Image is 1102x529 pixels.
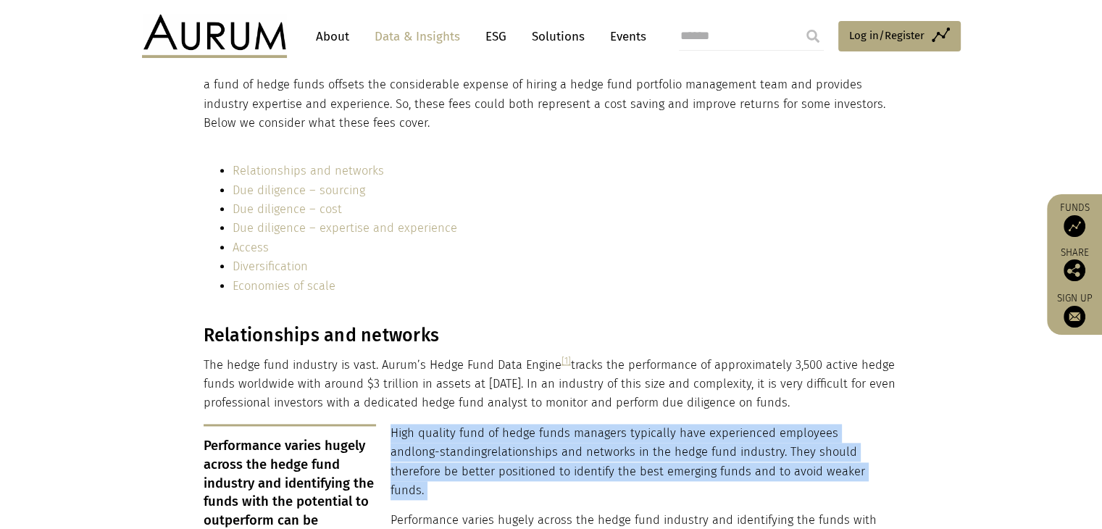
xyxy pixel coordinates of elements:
[367,23,467,50] a: Data & Insights
[1064,306,1085,328] img: Sign up to our newsletter
[1054,292,1095,328] a: Sign up
[562,355,571,366] a: [1]
[204,37,896,133] p: It is widely recognised that hedge funds themselves do not represent a investment option and of c...
[233,259,308,273] a: Diversification
[838,21,961,51] a: Log in/Register
[142,14,287,58] img: Aurum
[233,241,269,254] a: Access
[525,23,592,50] a: Solutions
[204,424,896,501] p: High quality fund of hedge funds managers typically have experienced employees and relationships ...
[603,23,646,50] a: Events
[233,183,365,197] a: Due diligence – sourcing
[204,356,896,413] p: The hedge fund industry is vast. Aurum’s Hedge Fund Data Engine tracks the performance of approxi...
[1054,201,1095,237] a: Funds
[309,23,356,50] a: About
[412,445,487,459] span: long-standing
[233,279,335,293] a: Economies of scale
[798,22,827,51] input: Submit
[233,164,384,178] a: Relationships and networks
[233,202,342,216] a: Due diligence – cost
[478,23,514,50] a: ESG
[1054,248,1095,281] div: Share
[204,325,896,346] h3: Relationships and networks
[849,27,924,44] span: Log in/Register
[1064,215,1085,237] img: Access Funds
[1064,259,1085,281] img: Share this post
[233,221,457,235] a: Due diligence – expertise and experience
